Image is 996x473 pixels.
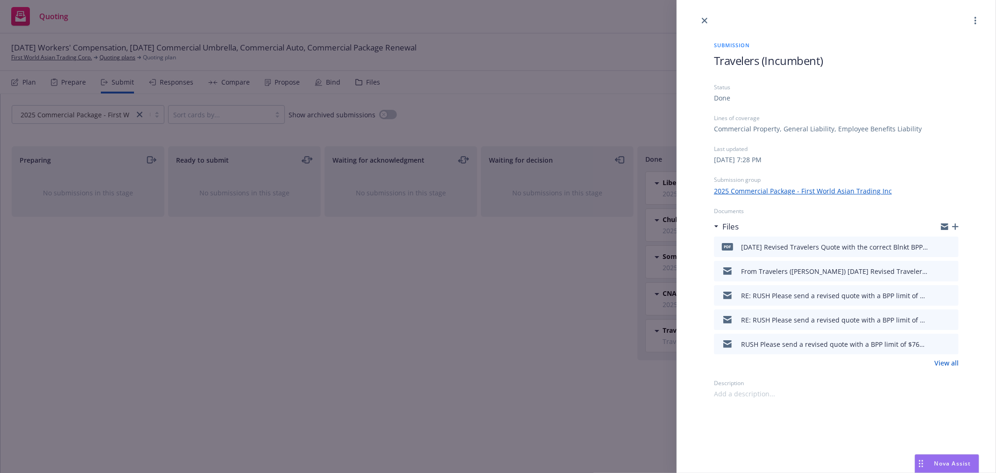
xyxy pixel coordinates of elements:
[934,459,971,467] span: Nova Assist
[947,241,955,252] button: preview file
[934,358,959,368] a: View all
[714,207,959,215] div: Documents
[714,155,762,165] div: [DATE] 7:28 PM
[932,338,939,350] button: download file
[915,454,979,473] button: Nova Assist
[970,15,981,26] a: more
[722,221,739,233] h3: Files
[741,291,928,301] div: RE: RUSH Please send a revised quote with a BPP limit of $760,000 RE: 25-26 Package, Auto, & Umb ...
[932,314,939,325] button: download file
[947,265,955,277] button: preview file
[947,338,955,350] button: preview file
[932,241,939,252] button: download file
[741,242,928,252] div: [DATE] Revised Travelers Quote with the correct Blnkt BPP Limit (Pkg $49,069, Auto $94,640, & Umb...
[714,186,892,196] a: 2025 Commercial Package - First World Asian Trading Inc
[714,53,823,68] span: Travelers (Incumbent)
[714,176,959,184] div: Submission group
[714,379,959,387] div: Description
[947,290,955,301] button: preview file
[714,221,739,233] div: Files
[699,15,710,26] a: close
[722,243,733,250] span: pdf
[932,265,939,277] button: download file
[932,290,939,301] button: download file
[915,455,927,473] div: Drag to move
[714,83,959,91] div: Status
[714,124,922,134] div: Commercial Property, General Liability, Employee Benefits Liability
[714,93,730,103] div: Done
[714,114,959,122] div: Lines of coverage
[947,314,955,325] button: preview file
[741,266,928,276] div: From Travelers ([PERSON_NAME]) [DATE] Revised Travelers Proposal attached. .msg
[714,145,959,153] div: Last updated
[741,315,928,325] div: RE: RUSH Please send a revised quote with a BPP limit of $760,000 RE: 25-26 Package, Auto, & Umb ...
[714,41,959,49] span: Submission
[741,339,928,349] div: RUSH Please send a revised quote with a BPP limit of $760,000 RE: 25-26 Package, Auto, & Umb Rene...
